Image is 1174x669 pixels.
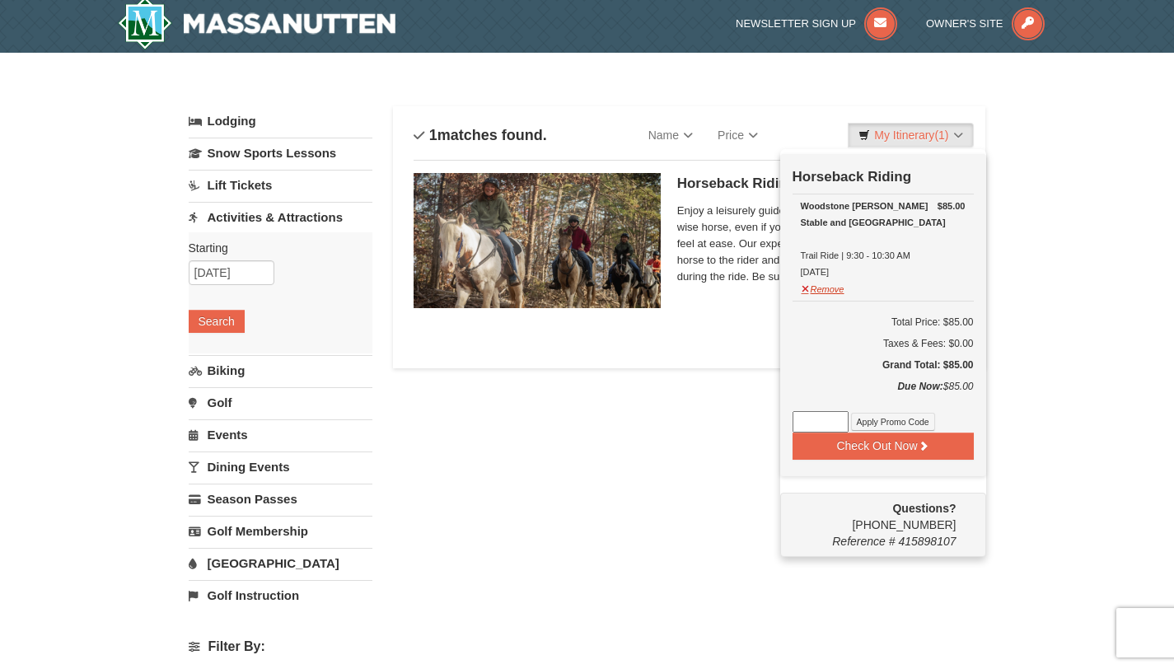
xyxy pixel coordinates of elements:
[801,198,966,280] div: Trail Ride | 9:30 - 10:30 AM [DATE]
[189,419,372,450] a: Events
[705,119,770,152] a: Price
[898,535,956,548] span: 415898107
[429,127,437,143] span: 1
[414,173,661,308] img: 21584748-79-4e8ac5ed.jpg
[793,500,957,531] span: [PHONE_NUMBER]
[736,17,856,30] span: Newsletter Sign Up
[832,535,895,548] span: Reference #
[793,335,974,352] div: Taxes & Fees: $0.00
[189,580,372,611] a: Golf Instruction
[189,310,245,333] button: Search
[926,17,1045,30] a: Owner's Site
[677,175,966,192] h5: Horseback Riding - Trail Ride
[793,169,912,185] strong: Horseback Riding
[938,198,966,214] strong: $85.00
[934,129,948,142] span: (1)
[189,548,372,578] a: [GEOGRAPHIC_DATA]
[736,17,897,30] a: Newsletter Sign Up
[189,202,372,232] a: Activities & Attractions
[677,203,966,285] span: Enjoy a leisurely guided hour long trail ride on a gentle, trail-wise horse, even if you’ve never...
[897,381,942,392] strong: Due Now:
[189,451,372,482] a: Dining Events
[189,240,360,256] label: Starting
[636,119,705,152] a: Name
[793,314,974,330] h6: Total Price: $85.00
[189,516,372,546] a: Golf Membership
[189,355,372,386] a: Biking
[414,127,547,143] h4: matches found.
[793,433,974,459] button: Check Out Now
[189,484,372,514] a: Season Passes
[926,17,1003,30] span: Owner's Site
[189,106,372,136] a: Lodging
[793,357,974,373] h5: Grand Total: $85.00
[892,502,956,515] strong: Questions?
[851,413,935,431] button: Apply Promo Code
[793,378,974,411] div: $85.00
[189,387,372,418] a: Golf
[189,639,372,654] h4: Filter By:
[848,123,973,147] a: My Itinerary(1)
[189,170,372,200] a: Lift Tickets
[189,138,372,168] a: Snow Sports Lessons
[801,277,845,297] button: Remove
[801,198,966,231] div: Woodstone [PERSON_NAME] Stable and [GEOGRAPHIC_DATA]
